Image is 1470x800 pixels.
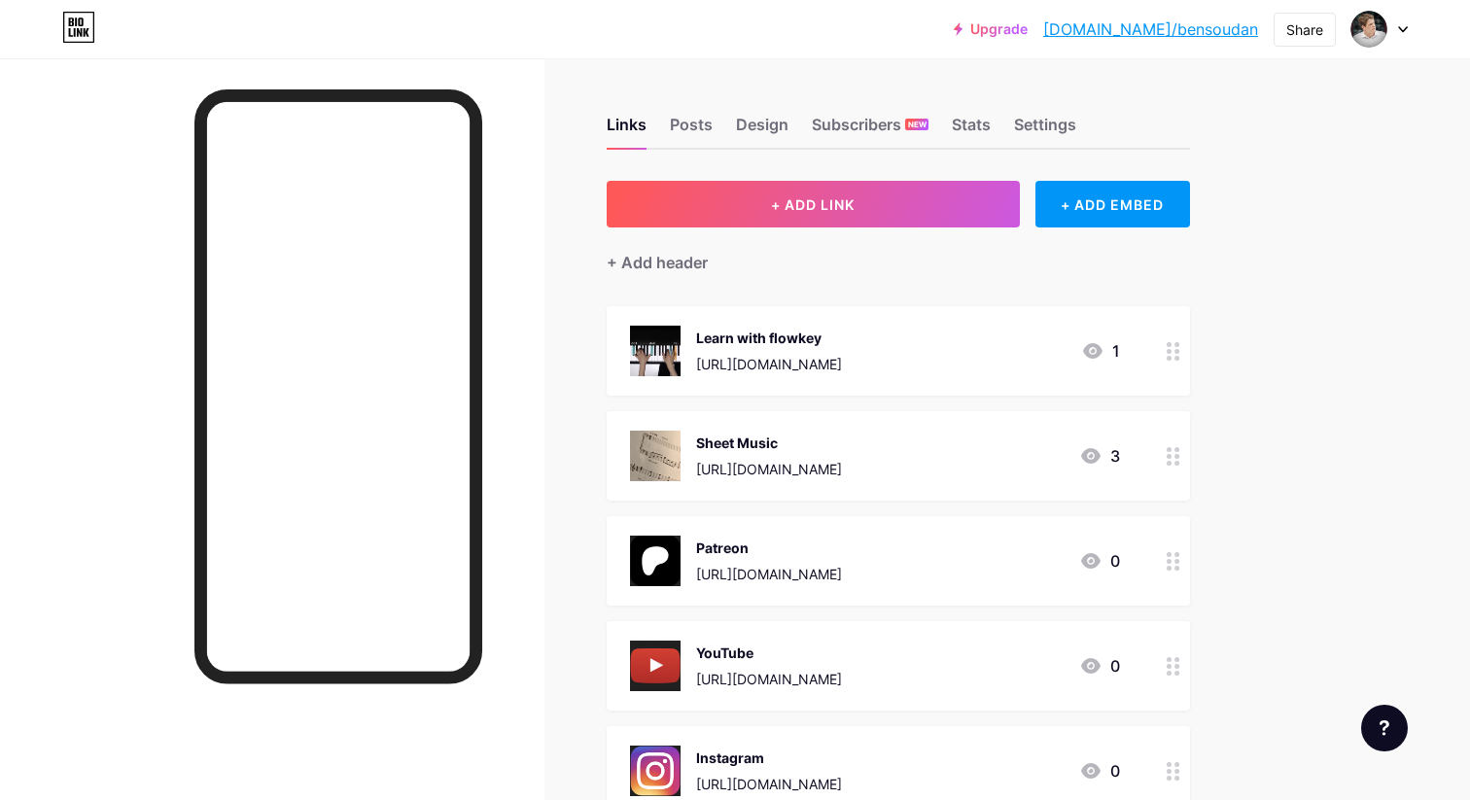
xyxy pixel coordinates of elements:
div: [URL][DOMAIN_NAME] [696,459,842,479]
div: Settings [1014,113,1076,148]
div: Links [607,113,647,148]
a: [DOMAIN_NAME]/bensoudan [1043,17,1258,41]
span: NEW [908,119,927,130]
img: Instagram [630,746,681,796]
div: 3 [1079,444,1120,468]
button: + ADD LINK [607,181,1020,227]
img: Sheet Music [630,431,681,481]
div: + ADD EMBED [1035,181,1190,227]
div: 1 [1081,339,1120,363]
div: Subscribers [812,113,928,148]
div: Stats [952,113,991,148]
img: Patreon [630,536,681,586]
div: Share [1286,19,1323,40]
div: Posts [670,113,713,148]
a: Upgrade [954,21,1028,37]
img: Learn with flowkey [630,326,681,376]
div: + Add header [607,251,708,274]
div: [URL][DOMAIN_NAME] [696,669,842,689]
div: Patreon [696,538,842,558]
div: [URL][DOMAIN_NAME] [696,354,842,374]
div: 0 [1079,549,1120,573]
img: YouTube [630,641,681,691]
div: 0 [1079,654,1120,678]
div: 0 [1079,759,1120,783]
div: Learn with flowkey [696,328,842,348]
div: YouTube [696,643,842,663]
img: bensoudan [1350,11,1387,48]
span: + ADD LINK [771,196,855,213]
div: [URL][DOMAIN_NAME] [696,564,842,584]
div: [URL][DOMAIN_NAME] [696,774,842,794]
div: Design [736,113,788,148]
div: Instagram [696,748,842,768]
div: Sheet Music [696,433,842,453]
